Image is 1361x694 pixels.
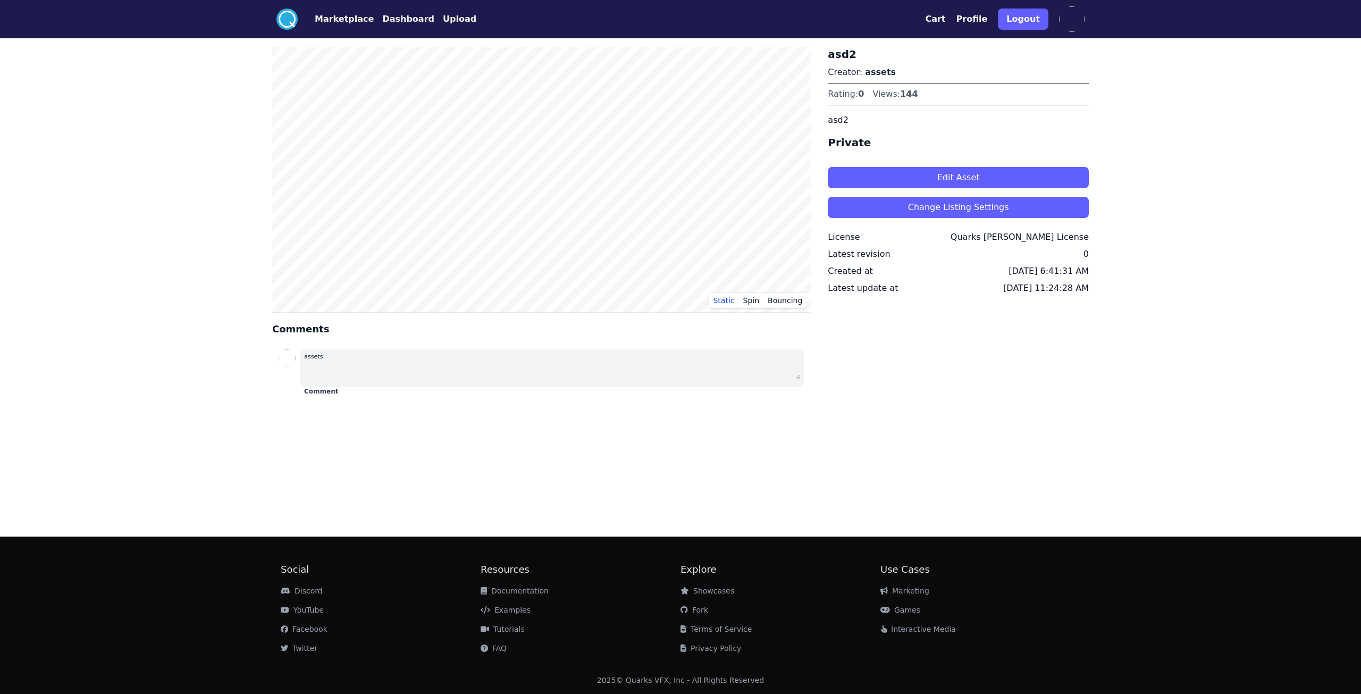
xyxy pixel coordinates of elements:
[828,135,1089,150] h4: Private
[680,625,752,633] a: Terms of Service
[858,89,864,99] span: 0
[828,88,864,101] div: Rating:
[315,13,374,26] button: Marketplace
[1059,6,1085,32] img: profile
[281,587,323,595] a: Discord
[828,47,1089,62] h3: asd2
[900,89,918,99] span: 144
[680,644,741,653] a: Privacy Policy
[951,231,1089,244] div: Quarks [PERSON_NAME] License
[828,66,1089,79] p: Creator:
[481,562,680,577] h2: Resources
[481,625,525,633] a: Tutorials
[880,587,929,595] a: Marketing
[281,562,481,577] h2: Social
[272,322,811,337] h4: Comments
[739,292,764,308] button: Spin
[481,606,531,614] a: Examples
[880,562,1080,577] h2: Use Cases
[680,587,734,595] a: Showcases
[374,13,434,26] a: Dashboard
[709,292,738,308] button: Static
[763,292,806,308] button: Bouncing
[304,387,338,396] button: Comment
[281,606,324,614] a: YouTube
[828,167,1089,188] button: Edit Asset
[382,13,434,26] button: Dashboard
[872,88,918,101] div: Views:
[998,9,1048,30] button: Logout
[828,265,872,278] div: Created at
[880,606,920,614] a: Games
[828,231,860,244] div: License
[481,587,549,595] a: Documentation
[443,13,476,26] button: Upload
[680,562,880,577] h2: Explore
[925,13,945,26] button: Cart
[998,4,1048,34] a: Logout
[680,606,708,614] a: Fork
[597,675,764,685] div: 2025 © Quarks VFX, Inc - All Rights Reserved
[1009,265,1089,278] div: [DATE] 6:41:31 AM
[304,353,323,360] small: assets
[828,158,1089,188] a: Edit Asset
[281,644,317,653] a: Twitter
[828,248,890,261] div: Latest revision
[828,282,898,295] div: Latest update at
[298,13,374,26] a: Marketplace
[865,67,896,77] a: assets
[956,13,988,26] button: Profile
[828,197,1089,218] button: Change Listing Settings
[279,349,296,366] img: profile
[1083,248,1089,261] div: 0
[828,114,1089,127] p: asd2
[434,13,476,26] a: Upload
[481,644,507,653] a: FAQ
[281,625,327,633] a: Facebook
[880,625,956,633] a: Interactive Media
[1003,282,1089,295] div: [DATE] 11:24:28 AM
